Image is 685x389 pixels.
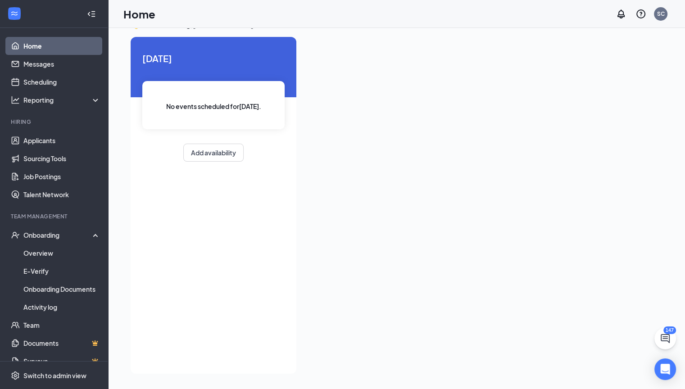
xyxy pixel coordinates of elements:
[11,95,20,104] svg: Analysis
[654,328,676,349] button: ChatActive
[23,298,100,316] a: Activity log
[11,231,20,240] svg: UserCheck
[660,333,671,344] svg: ChatActive
[23,244,100,262] a: Overview
[23,316,100,334] a: Team
[11,371,20,380] svg: Settings
[23,352,100,370] a: SurveysCrown
[23,37,100,55] a: Home
[23,55,100,73] a: Messages
[23,185,100,204] a: Talent Network
[166,101,261,111] span: No events scheduled for [DATE] .
[654,358,676,380] div: Open Intercom Messenger
[23,95,101,104] div: Reporting
[23,334,100,352] a: DocumentsCrown
[23,280,100,298] a: Onboarding Documents
[23,167,100,185] a: Job Postings
[183,144,244,162] button: Add availability
[616,9,626,19] svg: Notifications
[657,10,665,18] div: SC
[23,131,100,149] a: Applicants
[123,6,155,22] h1: Home
[23,231,93,240] div: Onboarding
[23,149,100,167] a: Sourcing Tools
[87,9,96,18] svg: Collapse
[23,371,86,380] div: Switch to admin view
[23,73,100,91] a: Scheduling
[11,213,99,220] div: Team Management
[663,326,676,334] div: 147
[635,9,646,19] svg: QuestionInfo
[23,262,100,280] a: E-Verify
[11,118,99,126] div: Hiring
[10,9,19,18] svg: WorkstreamLogo
[142,51,285,65] span: [DATE]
